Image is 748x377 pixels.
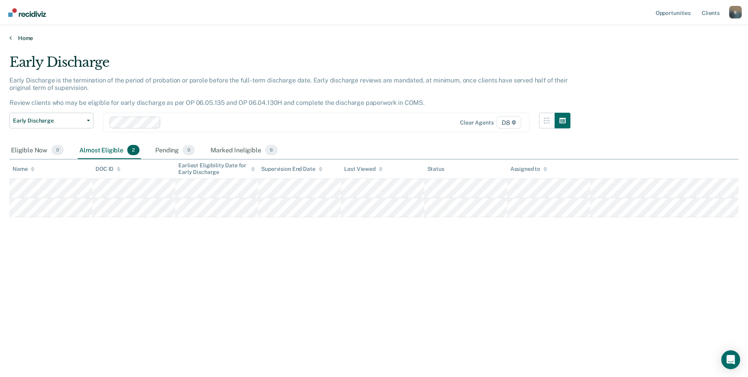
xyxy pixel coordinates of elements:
span: 6 [265,145,278,155]
div: Pending0 [154,142,196,159]
button: Profile dropdown button [729,6,742,18]
div: Status [427,166,444,172]
div: Early Discharge [9,54,570,77]
div: Almost Eligible2 [78,142,141,159]
button: Early Discharge [9,113,93,128]
div: DOC ID [95,166,121,172]
div: Earliest Eligibility Date for Early Discharge [178,162,255,176]
a: Home [9,35,739,42]
span: Early Discharge [13,117,84,124]
span: D8 [497,116,521,129]
div: Supervision End Date [261,166,322,172]
div: Open Intercom Messenger [721,350,740,369]
div: Last Viewed [344,166,382,172]
div: S [729,6,742,18]
div: Clear agents [460,119,493,126]
div: Marked Ineligible6 [209,142,279,159]
p: Early Discharge is the termination of the period of probation or parole before the full-term disc... [9,77,567,107]
div: Assigned to [510,166,547,172]
div: Eligible Now0 [9,142,65,159]
div: Name [13,166,35,172]
span: 2 [127,145,139,155]
span: 0 [183,145,195,155]
img: Recidiviz [8,8,46,17]
span: 0 [51,145,64,155]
